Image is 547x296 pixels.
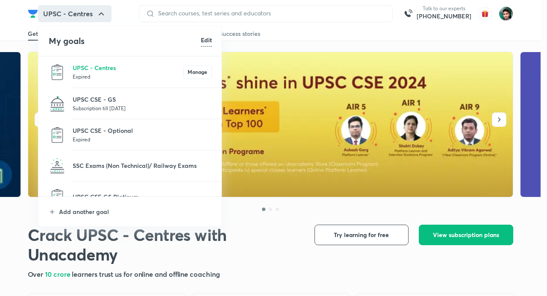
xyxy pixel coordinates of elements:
p: Expired [73,72,183,81]
img: UPSC CSE GS Platinum [49,188,66,205]
img: SSC Exams (Non Technical)/ Railway Exams [49,157,66,174]
p: Add another goal [59,207,212,216]
p: Subscription till [DATE] [73,104,212,112]
p: UPSC CSE GS Platinum [73,192,212,201]
img: UPSC CSE - Optional [49,126,66,144]
h6: Edit [201,35,212,44]
p: Expired [73,135,212,144]
img: UPSC - Centres [49,64,66,81]
img: UPSC CSE - GS [49,95,66,112]
button: Manage [183,65,212,79]
p: SSC Exams (Non Technical)/ Railway Exams [73,161,212,170]
p: UPSC CSE - Optional [73,126,212,135]
p: UPSC CSE - GS [73,95,212,104]
p: UPSC - Centres [73,63,183,72]
h4: My goals [49,35,201,47]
